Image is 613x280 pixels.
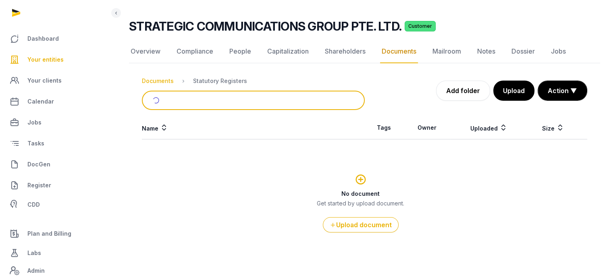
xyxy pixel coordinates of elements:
[266,40,310,63] a: Capitalization
[6,155,109,174] a: DocGen
[323,40,367,63] a: Shareholders
[27,139,44,148] span: Tasks
[27,248,41,258] span: Labs
[142,199,579,207] p: Get started by upload document.
[431,40,463,63] a: Mailroom
[6,243,109,263] a: Labs
[549,40,567,63] a: Jobs
[27,76,62,85] span: Your clients
[403,116,450,139] th: Owner
[6,197,109,213] a: CDD
[142,71,365,91] nav: Breadcrumb
[27,229,71,239] span: Plan and Billing
[27,97,54,106] span: Calendar
[228,40,253,63] a: People
[527,116,580,139] th: Size
[142,116,365,139] th: Name
[6,113,109,132] a: Jobs
[27,34,59,44] span: Dashboard
[6,50,109,69] a: Your entities
[6,263,109,279] a: Admin
[175,40,215,63] a: Compliance
[365,116,404,139] th: Tags
[451,116,527,139] th: Uploaded
[493,81,534,101] button: Upload
[405,21,436,31] span: Customer
[193,77,247,85] div: Statutory Registers
[6,29,109,48] a: Dashboard
[6,224,109,243] a: Plan and Billing
[6,92,109,111] a: Calendar
[380,40,418,63] a: Documents
[436,81,490,101] a: Add folder
[27,180,51,190] span: Register
[323,217,399,232] button: Upload document
[142,77,174,85] div: Documents
[538,81,587,100] button: Action ▼
[510,40,536,63] a: Dossier
[27,118,42,127] span: Jobs
[129,40,162,63] a: Overview
[129,19,401,33] h2: STRATEGIC COMMUNICATIONS GROUP PTE. LTD.
[6,134,109,153] a: Tasks
[27,55,64,64] span: Your entities
[476,40,497,63] a: Notes
[6,71,109,90] a: Your clients
[27,266,45,276] span: Admin
[27,160,50,169] span: DocGen
[129,40,600,63] nav: Tabs
[27,200,40,209] span: CDD
[6,176,109,195] a: Register
[142,190,579,198] h3: No document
